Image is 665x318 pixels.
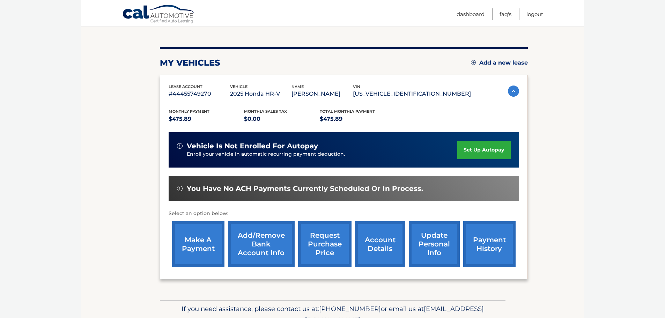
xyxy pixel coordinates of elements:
[320,114,396,124] p: $475.89
[457,141,510,159] a: set up autopay
[228,221,295,267] a: Add/Remove bank account info
[471,60,476,65] img: add.svg
[122,5,195,25] a: Cal Automotive
[169,84,202,89] span: lease account
[457,8,485,20] a: Dashboard
[244,109,287,114] span: Monthly sales Tax
[463,221,516,267] a: payment history
[471,59,528,66] a: Add a new lease
[526,8,543,20] a: Logout
[500,8,511,20] a: FAQ's
[169,114,244,124] p: $475.89
[160,58,220,68] h2: my vehicles
[187,184,423,193] span: You have no ACH payments currently scheduled or in process.
[508,86,519,97] img: accordion-active.svg
[291,84,304,89] span: name
[355,221,405,267] a: account details
[298,221,352,267] a: request purchase price
[409,221,460,267] a: update personal info
[177,143,183,149] img: alert-white.svg
[320,109,375,114] span: Total Monthly Payment
[291,89,353,99] p: [PERSON_NAME]
[187,142,318,150] span: vehicle is not enrolled for autopay
[169,209,519,218] p: Select an option below:
[177,186,183,191] img: alert-white.svg
[353,84,360,89] span: vin
[172,221,224,267] a: make a payment
[230,89,291,99] p: 2025 Honda HR-V
[169,109,209,114] span: Monthly Payment
[244,114,320,124] p: $0.00
[187,150,458,158] p: Enroll your vehicle in automatic recurring payment deduction.
[230,84,247,89] span: vehicle
[169,89,230,99] p: #44455749270
[319,305,381,313] span: [PHONE_NUMBER]
[353,89,471,99] p: [US_VEHICLE_IDENTIFICATION_NUMBER]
